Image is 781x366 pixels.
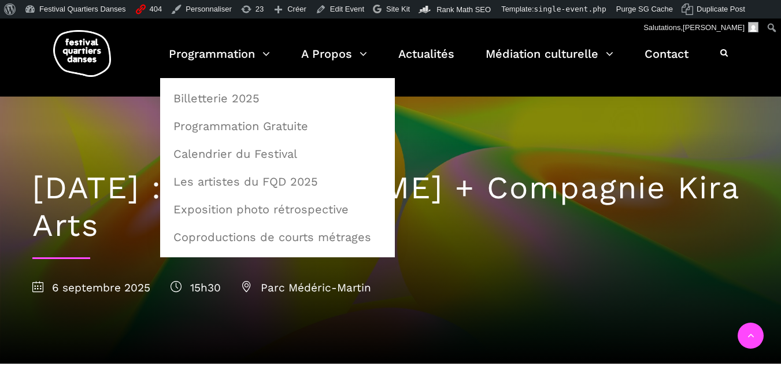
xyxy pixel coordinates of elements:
a: Salutations, [639,19,763,37]
span: Rank Math SEO [436,5,491,14]
a: Coproductions de courts métrages [166,224,388,250]
img: logo-fqd-med [53,30,111,77]
a: Actualités [398,44,454,78]
span: Site Kit [386,5,410,13]
a: Programmation Gratuite [166,113,388,139]
span: single-event.php [534,5,606,13]
a: Billetterie 2025 [166,85,388,112]
a: Calendrier du Festival [166,141,388,167]
span: 15h30 [171,281,221,294]
h1: [DATE] : [PERSON_NAME] + Compagnie Kira Arts [32,169,749,245]
a: Les artistes du FQD 2025 [166,168,388,195]
span: [PERSON_NAME] [683,23,745,32]
a: Contact [645,44,689,78]
a: Exposition photo rétrospective [166,196,388,223]
a: A Propos [301,44,367,78]
span: Parc Médéric-Martin [241,281,371,294]
a: Programmation [169,44,270,78]
span: 6 septembre 2025 [32,281,150,294]
a: Médiation culturelle [486,44,613,78]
